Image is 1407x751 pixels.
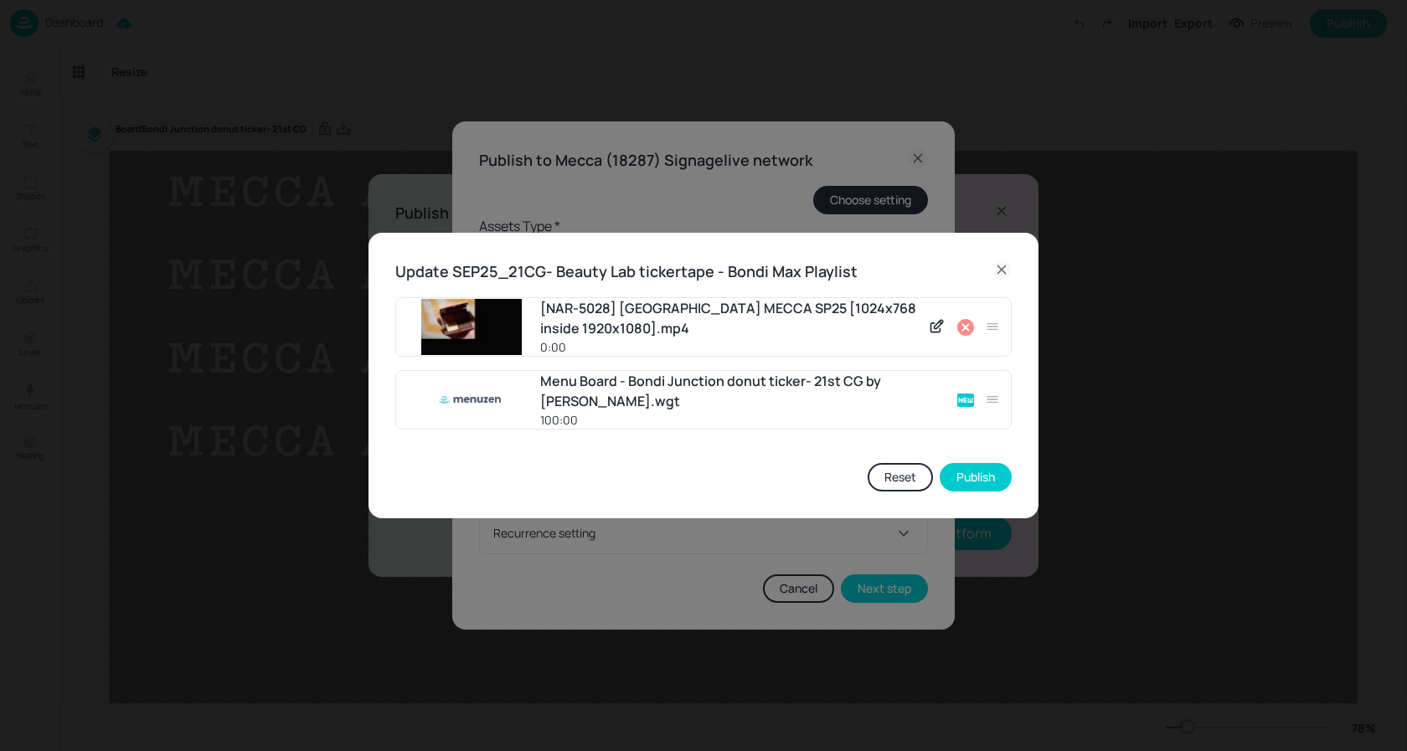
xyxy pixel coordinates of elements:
button: Reset [868,463,933,491]
img: menuzen.png [421,373,522,426]
button: Publish [940,463,1012,491]
div: [NAR-5028] [GEOGRAPHIC_DATA] MECCA SP25 [1024x768 inside 1920x1080].mp4 [540,298,918,338]
div: Menu Board - Bondi Junction donut ticker- 21st CG by [PERSON_NAME].wgt [540,371,946,411]
h6: Update SEP25_21CG- Beauty Lab tickertape - Bondi Max Playlist [395,260,858,284]
img: Xun0O2Xr6QS7z0QYHG6DYA%3D%3D [421,299,522,355]
div: 100:00 [540,411,946,429]
div: 0:00 [540,338,918,356]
